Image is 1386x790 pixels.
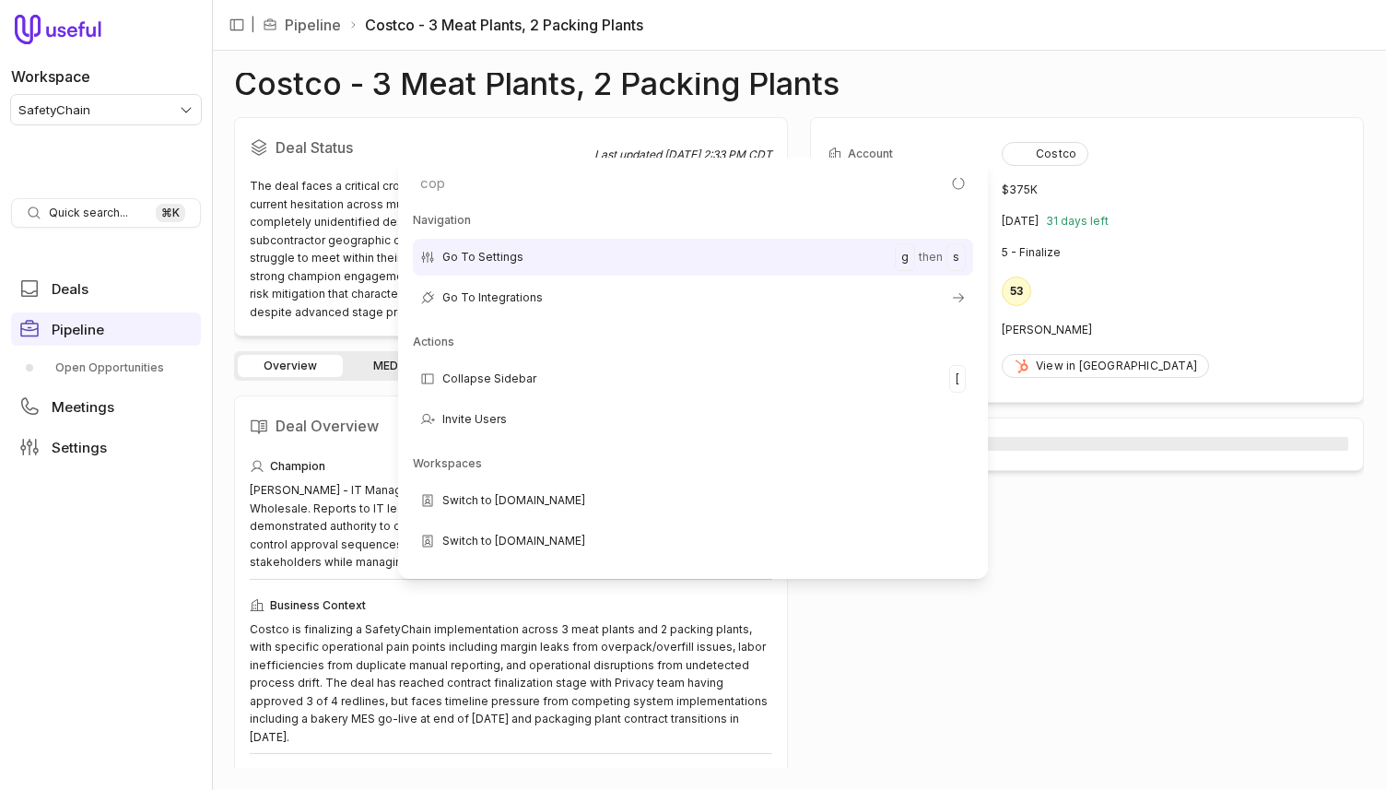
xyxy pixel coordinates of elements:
div: Collapse Sidebar [413,360,973,397]
kbd: g [895,243,915,271]
div: Go To Settings [413,239,973,276]
div: Switch to [DOMAIN_NAME] [413,523,973,560]
div: Navigation [413,209,973,231]
div: Actions [413,331,973,353]
div: Switch to [DOMAIN_NAME] [413,482,973,519]
div: Go To Integrations [413,279,973,316]
span: then [919,246,943,268]
kbd: [ [949,365,966,393]
div: Suggestions [405,209,981,572]
div: Copy workspace ID [413,563,973,600]
input: Search for pages and commands... [405,165,981,202]
kbd: s [946,243,966,271]
div: Invite Users [413,401,973,438]
div: Workspaces [413,453,973,475]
